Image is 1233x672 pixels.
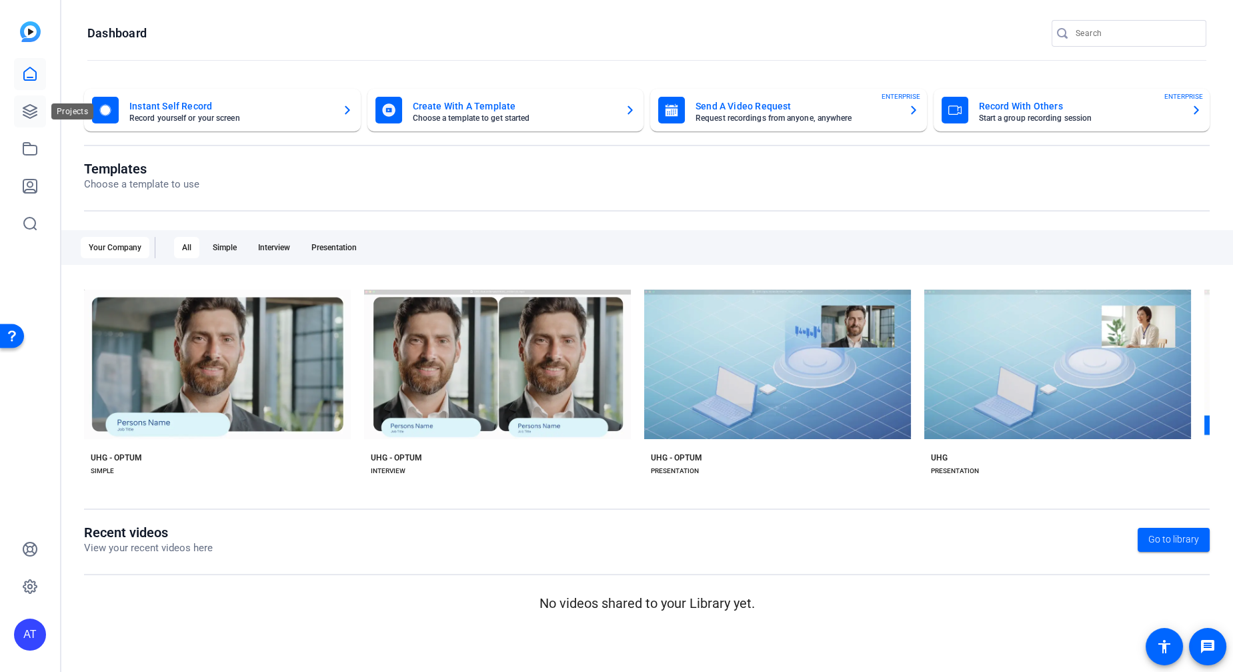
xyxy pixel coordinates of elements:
mat-card-title: Send A Video Request [696,98,898,114]
button: Instant Self RecordRecord yourself or your screen [84,89,361,131]
p: No videos shared to your Library yet. [84,593,1210,613]
p: View your recent videos here [84,541,213,556]
div: UHG [931,452,948,463]
img: blue-gradient.svg [20,21,41,42]
mat-card-subtitle: Start a group recording session [979,114,1181,122]
div: UHG - OPTUM [371,452,422,463]
div: Simple [205,237,245,258]
input: Search [1076,25,1196,41]
div: PRESENTATION [651,466,699,476]
div: INTERVIEW [371,466,405,476]
span: Go to library [1148,533,1199,547]
mat-icon: message [1200,639,1216,655]
div: Projects [51,103,93,119]
div: All [174,237,199,258]
div: UHG - OPTUM [651,452,702,463]
div: SIMPLE [91,466,114,476]
mat-card-title: Record With Others [979,98,1181,114]
mat-card-subtitle: Request recordings from anyone, anywhere [696,114,898,122]
p: Choose a template to use [84,177,199,192]
div: Interview [250,237,298,258]
mat-card-subtitle: Choose a template to get started [413,114,615,122]
mat-card-title: Create With A Template [413,98,615,114]
div: PRESENTATION [931,466,979,476]
button: Record With OthersStart a group recording sessionENTERPRISE [934,89,1210,131]
button: Create With A TemplateChoose a template to get started [367,89,644,131]
mat-card-subtitle: Record yourself or your screen [129,114,331,122]
span: ENTERPRISE [1164,91,1203,101]
h1: Dashboard [87,25,147,41]
div: UHG - OPTUM [91,452,142,463]
div: Presentation [303,237,365,258]
div: Your Company [81,237,149,258]
div: AT [14,619,46,651]
mat-card-title: Instant Self Record [129,98,331,114]
a: Go to library [1138,528,1210,552]
button: Send A Video RequestRequest recordings from anyone, anywhereENTERPRISE [650,89,927,131]
mat-icon: accessibility [1156,639,1172,655]
span: ENTERPRISE [882,91,920,101]
h1: Templates [84,161,199,177]
h1: Recent videos [84,525,213,541]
